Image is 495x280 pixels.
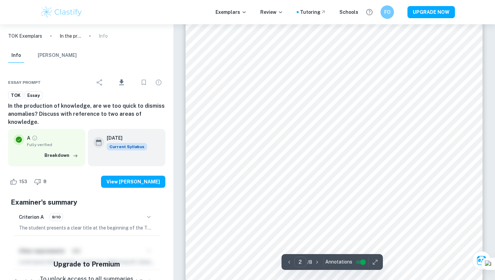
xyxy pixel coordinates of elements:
[108,74,136,91] div: Download
[8,79,41,85] span: Essay prompt
[339,8,358,16] a: Schools
[152,76,165,89] div: Report issue
[107,143,147,150] span: Current Syllabus
[101,176,165,188] button: View [PERSON_NAME]
[32,135,38,141] a: Grade fully verified
[38,48,77,63] button: [PERSON_NAME]
[307,258,312,266] p: / 8
[25,91,42,100] a: Essay
[19,213,44,221] h6: Criterion A
[216,8,247,16] p: Exemplars
[325,258,352,266] span: Annotations
[49,214,63,220] span: 9/10
[364,6,375,18] button: Help and Feedback
[300,8,326,16] a: Tutoring
[137,76,151,89] div: Bookmark
[8,48,24,63] button: Info
[8,102,165,126] h6: In the production of knowledge, are we too quick to dismiss anomalies? Discuss with reference to ...
[27,134,30,142] p: A
[381,5,394,19] button: FO
[260,8,283,16] p: Review
[384,8,391,16] h6: FO
[32,176,50,187] div: Dislike
[11,197,163,207] h5: Examiner's summary
[407,6,455,18] button: UPGRADE NOW
[472,251,491,270] button: Ask Clai
[99,32,108,40] p: Info
[8,91,23,100] a: TOK
[19,224,155,232] p: The student presents a clear title at the beginning of the TOK essay and maintains a sustained fo...
[40,178,50,185] span: 8
[8,32,42,40] a: TOK Exemplars
[15,178,31,185] span: 153
[93,76,106,89] div: Share
[27,142,80,148] span: Fully verified
[43,150,80,161] button: Breakdown
[53,259,120,269] h5: Upgrade to Premium
[60,32,81,40] p: In the production of knowledge, are we too quick to dismiss anomalies? Discuss with reference to ...
[8,176,31,187] div: Like
[107,143,147,150] div: This exemplar is based on the current syllabus. Feel free to refer to it for inspiration/ideas wh...
[107,134,142,142] h6: [DATE]
[40,5,83,19] img: Clastify logo
[8,92,23,99] span: TOK
[25,92,42,99] span: Essay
